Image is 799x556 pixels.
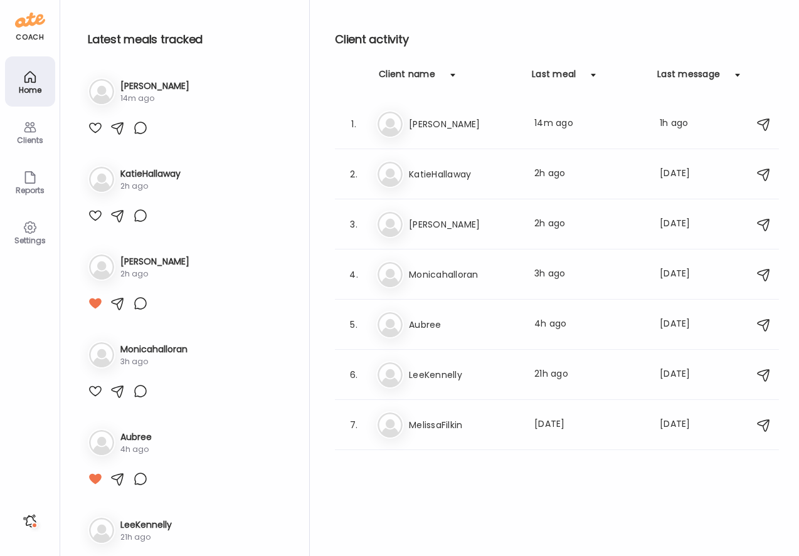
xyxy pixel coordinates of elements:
div: [DATE] [660,167,709,182]
div: 4h ago [120,476,152,488]
div: Last message [657,68,720,88]
h3: Aubree [120,463,152,476]
h3: LeeKennelly [409,367,519,382]
div: 4. [346,267,361,282]
h3: [PERSON_NAME] [409,217,519,232]
div: 2h ago [534,167,645,182]
img: bg-avatar-default.svg [378,412,403,438]
div: 14m ago [534,117,645,132]
h3: KatieHallaway [120,176,181,189]
div: coach [16,32,44,43]
div: Reports [8,186,53,194]
div: [DATE] [660,417,709,433]
img: ate [15,10,45,30]
img: bg-avatar-default.svg [89,367,114,392]
div: 2h ago [534,217,645,232]
h3: KatieHallaway [409,167,519,182]
img: bg-avatar-default.svg [378,262,403,287]
h2: Latest meals tracked [88,30,289,49]
img: bg-avatar-default.svg [378,162,403,187]
img: images%2F3uhfZ2PFGJZYrMrxNNuwAN7HSJX2%2FPzV52yuG2qnsBbV9VjYF%2FGSmdlA3V93Bg0dw9X0FF_1080 [88,112,100,129]
div: 7. [346,417,361,433]
img: bg-avatar-default.svg [378,212,403,237]
div: [DATE] [660,317,709,332]
div: 1. [346,117,361,132]
img: bg-avatar-default.svg [378,362,403,387]
img: bg-avatar-default.svg [89,463,114,488]
h3: [PERSON_NAME] [120,271,189,285]
h3: Monicahalloran [409,267,519,282]
div: 3. [346,217,361,232]
img: bg-avatar-default.svg [89,271,114,296]
div: [DATE] [534,417,645,433]
img: bg-avatar-default.svg [89,79,114,104]
div: Clients [8,136,53,144]
div: Home [8,86,53,94]
div: 5. [346,317,361,332]
div: 2h ago [120,189,181,200]
h3: [PERSON_NAME] [120,80,189,93]
div: Client name [379,68,435,88]
img: bg-avatar-default.svg [378,112,403,137]
div: 3h ago [534,267,645,282]
div: [DATE] [660,367,709,382]
img: bg-avatar-default.svg [89,175,114,200]
div: [DATE] [660,217,709,232]
div: 4h ago [534,317,645,332]
div: Last meal [532,68,576,88]
div: 3h ago [120,380,188,392]
div: Settings [8,236,53,244]
div: 1h ago [660,117,709,132]
img: images%2FvdBX62ROobQrfKOkvLTtjLCNzBE2%2FodWQ83ySAOshzJVhFaUk%2FMrdJb3wNumWd5D2Aju97_1080 [88,207,100,224]
div: 21h ago [534,367,645,382]
div: 6. [346,367,361,382]
h3: Aubree [409,317,519,332]
div: 2h ago [120,285,189,296]
img: images%2Fl67D44Vthpd089YgrxJ7KX67eLv2%2FQy8xvdvecIWTYGfpu9xv%2Fjm0c3XdF83xJZbefV7N2_1080 [88,303,100,320]
div: 2. [346,167,361,182]
img: bg-avatar-default.svg [378,312,403,337]
h3: MelissaFilkin [409,417,519,433]
h3: Monicahalloran [120,367,188,380]
h2: Client activity [335,30,779,49]
h3: [PERSON_NAME] [409,117,519,132]
div: 14m ago [120,93,189,104]
div: [DATE] [660,267,709,282]
img: images%2F4j2I8B7zxuQiuyUIKoidyYMBaxh2%2F43TFz9mSygIyH7arhc17%2FCHs339nbr3MtISZh2nEM_1080 [88,399,100,416]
